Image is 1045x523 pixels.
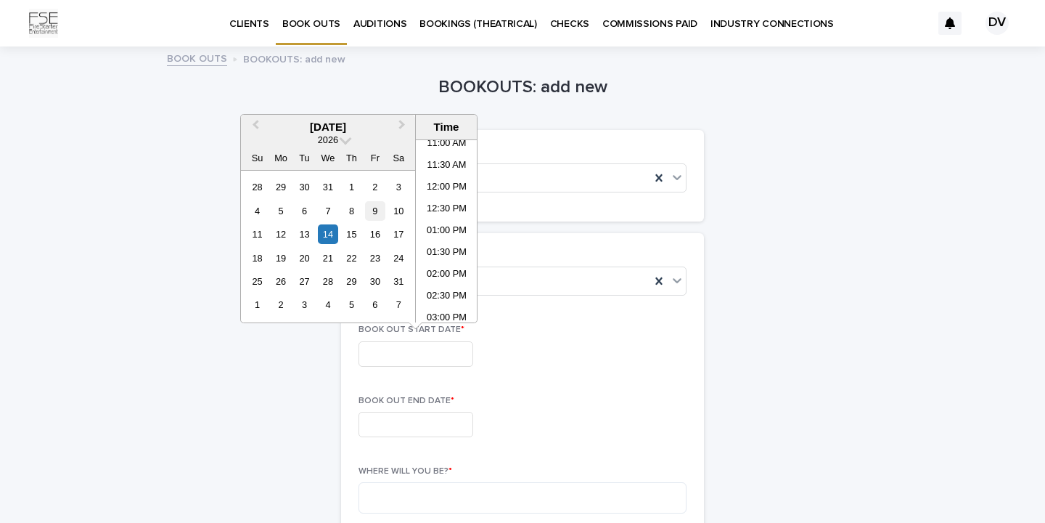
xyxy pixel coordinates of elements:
[318,201,337,221] div: Choose Wednesday, January 7th, 2026
[342,272,361,291] div: Choose Thursday, January 29th, 2026
[389,224,409,244] div: Choose Saturday, January 17th, 2026
[245,175,410,317] div: month 2026-01
[318,295,337,315] div: Choose Wednesday, February 4th, 2026
[389,295,409,315] div: Choose Saturday, February 7th, 2026
[318,177,337,197] div: Choose Wednesday, December 31st, 2025
[242,116,266,139] button: Previous Month
[318,224,337,244] div: Choose Wednesday, January 14th, 2026
[295,224,314,244] div: Choose Tuesday, January 13th, 2026
[342,201,361,221] div: Choose Thursday, January 8th, 2026
[295,201,314,221] div: Choose Tuesday, January 6th, 2026
[271,148,290,168] div: Mo
[365,224,385,244] div: Choose Friday, January 16th, 2026
[247,272,267,291] div: Choose Sunday, January 25th, 2026
[247,177,267,197] div: Choose Sunday, December 28th, 2025
[365,177,385,197] div: Choose Friday, January 2nd, 2026
[416,286,478,308] li: 02:30 PM
[341,77,704,98] h1: BOOKOUTS: add new
[389,248,409,268] div: Choose Saturday, January 24th, 2026
[416,134,478,155] li: 11:00 AM
[985,12,1009,35] div: DV
[318,248,337,268] div: Choose Wednesday, January 21st, 2026
[295,272,314,291] div: Choose Tuesday, January 27th, 2026
[358,397,454,405] span: BOOK OUT END DATE
[318,134,338,145] span: 2026
[365,248,385,268] div: Choose Friday, January 23rd, 2026
[271,295,290,315] div: Choose Monday, February 2nd, 2026
[342,248,361,268] div: Choose Thursday, January 22nd, 2026
[365,272,385,291] div: Choose Friday, January 30th, 2026
[247,224,267,244] div: Choose Sunday, January 11th, 2026
[247,295,267,315] div: Choose Sunday, February 1st, 2026
[416,177,478,199] li: 12:00 PM
[365,295,385,315] div: Choose Friday, February 6th, 2026
[389,201,409,221] div: Choose Saturday, January 10th, 2026
[389,177,409,197] div: Choose Saturday, January 3rd, 2026
[295,148,314,168] div: Tu
[416,308,478,330] li: 03:00 PM
[295,295,314,315] div: Choose Tuesday, February 3rd, 2026
[271,224,290,244] div: Choose Monday, January 12th, 2026
[342,224,361,244] div: Choose Thursday, January 15th, 2026
[416,264,478,286] li: 02:00 PM
[342,148,361,168] div: Th
[247,201,267,221] div: Choose Sunday, January 4th, 2026
[416,221,478,243] li: 01:00 PM
[318,148,337,168] div: We
[271,201,290,221] div: Choose Monday, January 5th, 2026
[318,272,337,291] div: Choose Wednesday, January 28th, 2026
[419,121,473,134] div: Time
[416,199,478,221] li: 12:30 PM
[365,201,385,221] div: Choose Friday, January 9th, 2026
[358,467,452,476] span: WHERE WILL YOU BE?
[295,248,314,268] div: Choose Tuesday, January 20th, 2026
[295,177,314,197] div: Choose Tuesday, December 30th, 2025
[271,272,290,291] div: Choose Monday, January 26th, 2026
[342,295,361,315] div: Choose Thursday, February 5th, 2026
[392,116,415,139] button: Next Month
[247,248,267,268] div: Choose Sunday, January 18th, 2026
[241,121,415,134] div: [DATE]
[167,49,227,66] a: BOOK OUTS
[416,243,478,264] li: 01:30 PM
[271,177,290,197] div: Choose Monday, December 29th, 2025
[342,177,361,197] div: Choose Thursday, January 1st, 2026
[389,272,409,291] div: Choose Saturday, January 31st, 2026
[247,148,267,168] div: Su
[29,9,58,38] img: Km9EesSdRbS9ajqhBzyo
[271,248,290,268] div: Choose Monday, January 19th, 2026
[365,148,385,168] div: Fr
[243,50,345,66] p: BOOKOUTS: add new
[416,155,478,177] li: 11:30 AM
[389,148,409,168] div: Sa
